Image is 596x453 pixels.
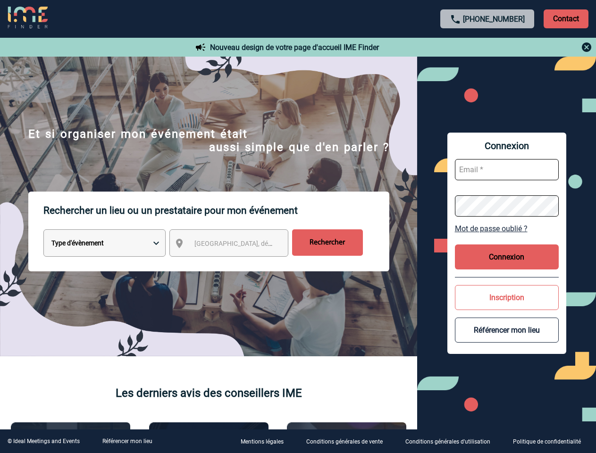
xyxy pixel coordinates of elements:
[455,224,559,233] a: Mot de passe oublié ?
[102,438,152,445] a: Référencer mon lieu
[306,439,383,445] p: Conditions générales de vente
[455,285,559,310] button: Inscription
[455,159,559,180] input: Email *
[233,437,299,446] a: Mentions légales
[292,229,363,256] input: Rechercher
[455,140,559,151] span: Connexion
[513,439,581,445] p: Politique de confidentialité
[8,438,80,445] div: © Ideal Meetings and Events
[405,439,490,445] p: Conditions générales d'utilisation
[450,14,461,25] img: call-24-px.png
[241,439,284,445] p: Mentions légales
[505,437,596,446] a: Politique de confidentialité
[455,244,559,269] button: Connexion
[194,240,326,247] span: [GEOGRAPHIC_DATA], département, région...
[455,318,559,343] button: Référencer mon lieu
[43,192,389,229] p: Rechercher un lieu ou un prestataire pour mon événement
[299,437,398,446] a: Conditions générales de vente
[463,15,525,24] a: [PHONE_NUMBER]
[398,437,505,446] a: Conditions générales d'utilisation
[544,9,588,28] p: Contact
